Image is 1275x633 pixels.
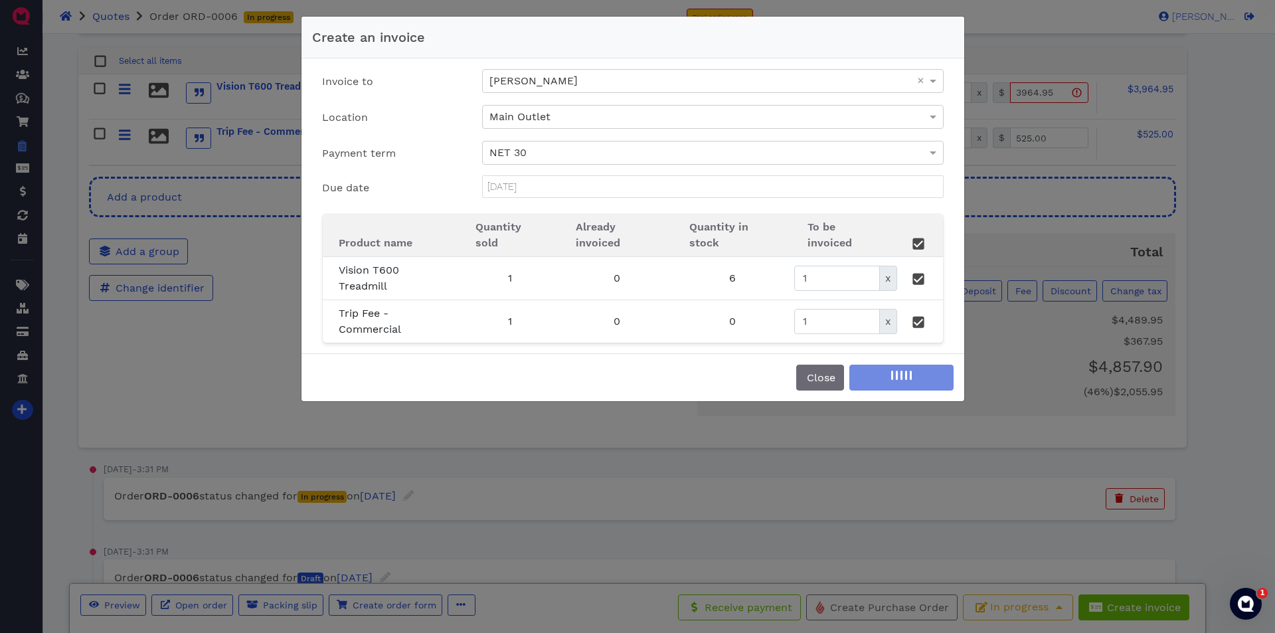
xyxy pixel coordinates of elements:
[917,74,924,86] span: ×
[339,262,444,294] div: Vision T600 Treadmill
[322,181,369,194] span: Due date
[322,147,396,159] span: Payment term
[489,74,578,87] span: [PERSON_NAME]
[805,371,835,384] span: Close
[915,70,926,92] span: Clear value
[689,314,776,329] div: 0
[576,314,657,329] div: 0
[879,266,897,291] span: x
[339,306,444,337] div: Trip Fee - Commercial
[794,309,881,334] input: 0
[483,176,943,197] input: Date
[576,221,620,249] span: Already invoiced
[312,29,425,45] span: Create an invoice
[489,110,551,123] span: Main Outlet
[807,221,852,249] span: To be invoiced
[322,75,373,88] span: Invoice to
[475,221,521,249] span: Quantity sold
[576,270,657,286] div: 0
[689,270,776,286] div: 6
[322,111,368,124] span: Location
[689,221,748,249] span: Quantity in stock
[794,266,881,291] input: 0
[489,146,527,159] span: NET 30
[1257,588,1268,598] span: 1
[475,314,544,329] div: 1
[796,365,844,391] button: Close
[339,236,412,249] span: Product name
[1230,588,1262,620] iframe: Intercom live chat
[879,309,897,334] span: x
[475,270,544,286] div: 1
